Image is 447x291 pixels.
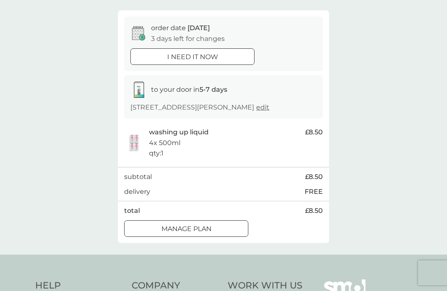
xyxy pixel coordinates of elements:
a: edit [256,103,269,111]
p: washing up liquid [149,127,209,138]
span: £8.50 [305,205,323,216]
span: £8.50 [305,127,323,138]
p: total [124,205,140,216]
span: £8.50 [305,172,323,182]
p: delivery [124,186,150,197]
button: i need it now [130,48,255,65]
span: to your door in [151,86,227,93]
p: 4x 500ml [149,138,180,148]
p: 3 days left for changes [151,33,225,44]
p: [STREET_ADDRESS][PERSON_NAME] [130,102,269,113]
button: Manage plan [124,220,248,237]
p: order date [151,23,210,33]
p: Manage plan [161,224,211,234]
strong: 5-7 days [199,86,227,93]
p: qty : 1 [149,148,163,159]
span: [DATE] [187,24,210,32]
p: i need it now [167,52,218,62]
p: FREE [305,186,323,197]
p: subtotal [124,172,152,182]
